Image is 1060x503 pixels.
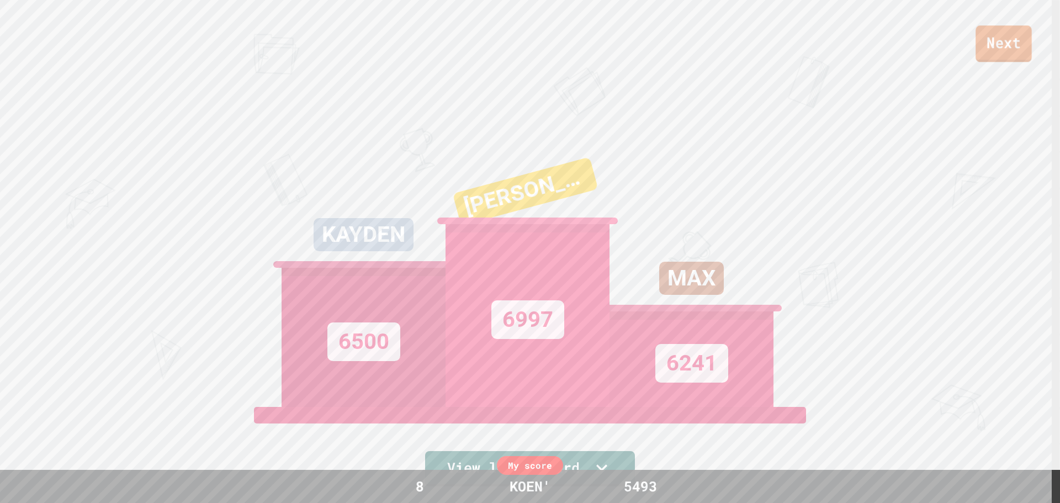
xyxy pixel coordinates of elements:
[314,218,414,251] div: KAYDEN
[599,476,682,497] div: 5493
[655,344,728,383] div: 6241
[491,300,564,339] div: 6997
[497,456,563,475] div: My score
[659,262,724,295] div: MAX
[378,476,461,497] div: 8
[499,476,562,497] div: KOEN'
[327,322,400,361] div: 6500
[425,451,635,486] a: View leaderboard
[976,25,1032,62] a: Next
[453,157,598,225] div: [PERSON_NAME]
